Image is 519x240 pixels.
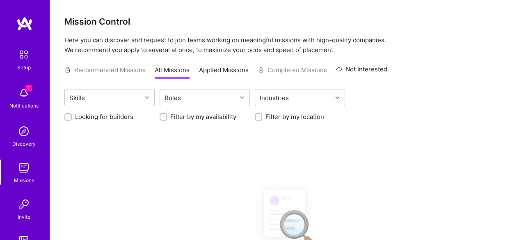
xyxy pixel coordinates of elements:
[240,96,244,100] i: icon Chevron
[64,35,504,55] p: Here you can discover and request to join teams working on meaningful missions with high-quality ...
[12,139,36,148] div: Discovery
[265,112,324,121] label: Filter by my location
[336,64,387,79] a: Not Interested
[335,96,339,100] i: icon Chevron
[16,16,33,31] img: logo
[145,96,149,100] i: icon Chevron
[258,92,291,104] div: Industries
[16,196,32,213] img: Invite
[14,176,34,185] div: Missions
[75,112,133,121] label: Looking for builders
[199,66,249,79] a: Applied Missions
[162,92,183,104] div: Roles
[18,213,30,221] div: Invite
[9,101,39,110] div: Notifications
[16,160,32,176] img: teamwork
[15,46,32,63] img: setup
[17,63,31,72] div: Setup
[155,66,190,79] a: All Missions
[16,123,32,139] img: discovery
[25,85,32,91] span: 1
[170,112,236,121] label: Filter by my availability
[64,16,504,27] h3: Mission Control
[16,85,32,101] img: bell
[67,92,87,104] div: Skills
